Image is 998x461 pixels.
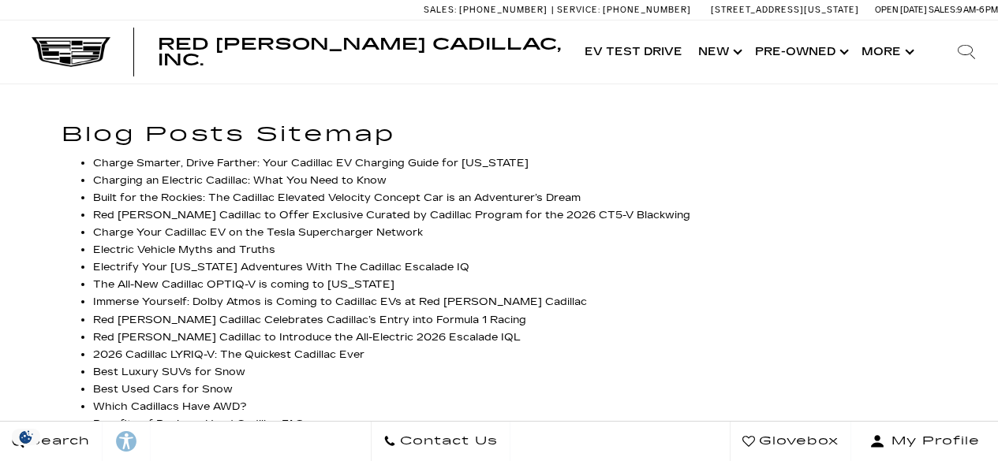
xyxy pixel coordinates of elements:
a: EV Test Drive [577,20,690,84]
a: Built for the Rockies: The Cadillac Elevated Velocity Concept Car is an Adventurer’s Dream [93,191,581,204]
section: Click to Open Cookie Consent Modal [8,429,44,445]
a: 2026 Cadillac LYRIQ-V: The Quickest Cadillac Ever [93,348,364,361]
a: Glovebox [730,422,851,461]
span: Glovebox [755,430,839,452]
a: New [690,20,747,84]
a: Red [PERSON_NAME] Cadillac to Introduce the All-Electric 2026 Escalade IQL [93,331,521,344]
span: Open [DATE] [875,5,927,15]
a: Red [PERSON_NAME] Cadillac Celebrates Cadillac’s Entry into Formula 1 Racing [93,314,526,326]
a: Contact Us [371,422,510,461]
span: My Profile [885,430,980,452]
a: Charging an Electric Cadillac: What You Need to Know [93,174,387,187]
a: Red [PERSON_NAME] Cadillac to Offer Exclusive Curated by Cadillac Program for the 2026 CT5-V Blac... [93,209,690,221]
a: Best Luxury SUVs for Snow [93,366,245,378]
a: Pre-Owned [747,20,854,84]
span: Contact Us [396,430,498,452]
a: Sales: [PHONE_NUMBER] [424,6,551,14]
h1: Blog Posts Sitemap [62,124,936,147]
span: Search [24,430,90,452]
button: Open user profile menu [851,422,998,461]
img: Cadillac Dark Logo with Cadillac White Text [32,37,110,67]
span: 9 AM-6 PM [957,5,998,15]
a: Red [PERSON_NAME] Cadillac, Inc. [158,36,561,68]
a: Which Cadillacs Have AWD? [93,400,247,413]
a: Charge Smarter, Drive Farther: Your Cadillac EV Charging Guide for [US_STATE] [93,157,529,169]
button: More [854,20,919,84]
a: Benefits of Buying a Used Cadillac FAQs [93,418,311,430]
a: Best Used Cars for Snow [93,383,233,396]
a: [STREET_ADDRESS][US_STATE] [711,5,859,15]
a: Immerse Yourself: Dolby Atmos is Coming to Cadillac EVs at Red [PERSON_NAME] Cadillac [93,296,587,308]
span: [PHONE_NUMBER] [459,5,548,15]
img: Opt-Out Icon [8,429,44,445]
span: Sales: [929,5,957,15]
span: Sales: [424,5,457,15]
span: [PHONE_NUMBER] [603,5,691,15]
a: Charge Your Cadillac EV on the Tesla Supercharger Network [93,226,423,239]
a: The All-New Cadillac OPTIQ-V is coming to [US_STATE] [93,278,394,291]
span: Service: [557,5,600,15]
a: Electrify Your [US_STATE] Adventures With The Cadillac Escalade IQ [93,261,469,273]
a: Electric Vehicle Myths and Truths [93,244,275,256]
a: Service: [PHONE_NUMBER] [551,6,695,14]
span: Red [PERSON_NAME] Cadillac, Inc. [158,35,561,69]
